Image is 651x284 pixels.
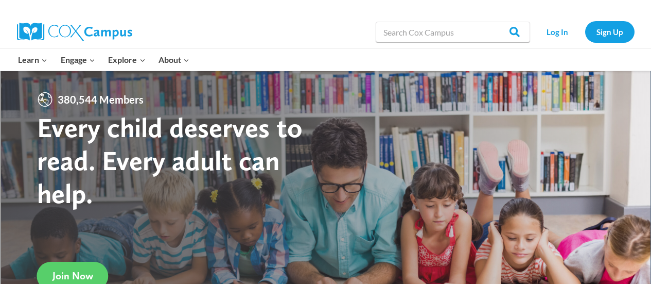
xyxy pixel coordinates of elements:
[61,53,95,66] span: Engage
[159,53,189,66] span: About
[585,21,635,42] a: Sign Up
[17,23,132,41] img: Cox Campus
[12,49,196,71] nav: Primary Navigation
[535,21,635,42] nav: Secondary Navigation
[535,21,580,42] a: Log In
[376,22,530,42] input: Search Cox Campus
[18,53,47,66] span: Learn
[108,53,145,66] span: Explore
